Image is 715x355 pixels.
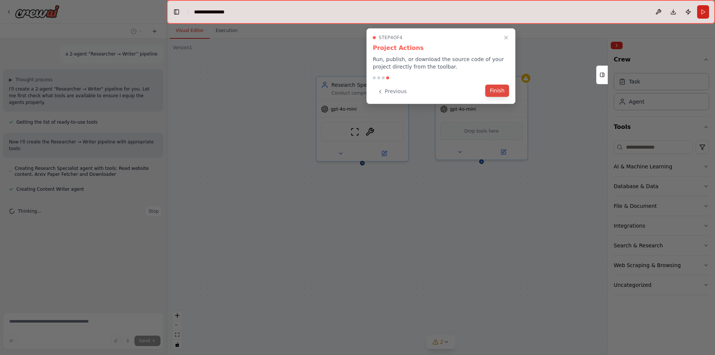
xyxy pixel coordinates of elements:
h3: Project Actions [373,44,509,53]
p: Run, publish, or download the source code of your project directly from the toolbar. [373,56,509,70]
button: Close walkthrough [502,33,511,42]
button: Previous [373,85,411,98]
span: Step 4 of 4 [379,35,403,41]
button: Finish [485,85,509,97]
button: Hide left sidebar [171,7,182,17]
